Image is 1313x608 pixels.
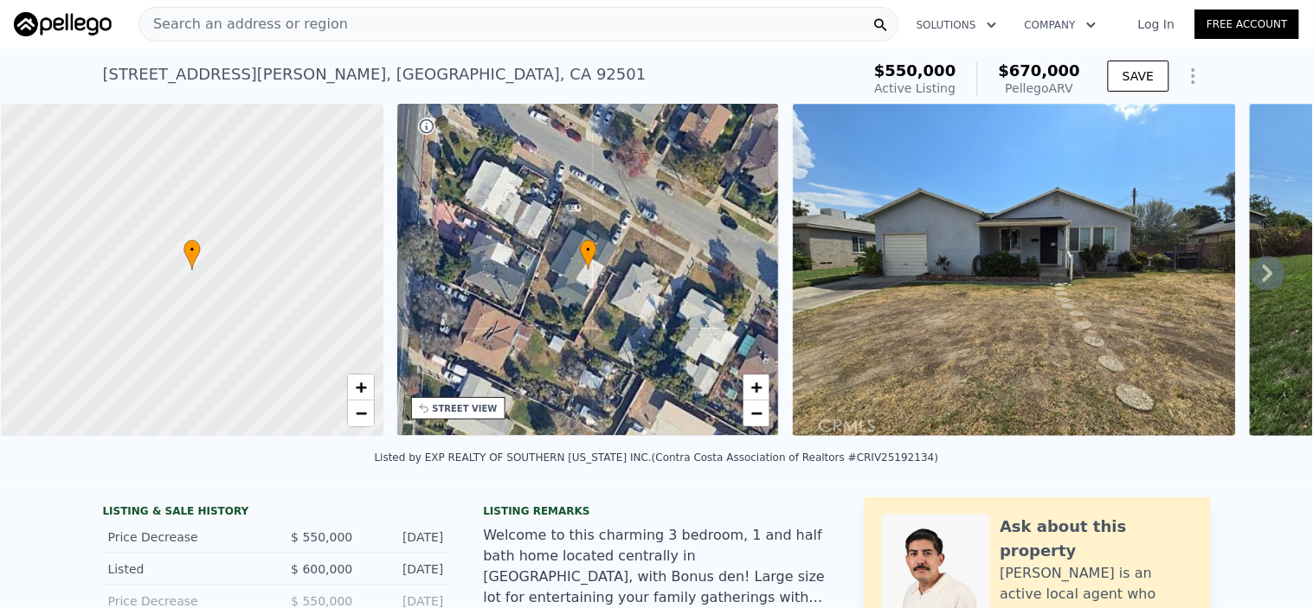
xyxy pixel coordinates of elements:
div: Listed by EXP REALTY OF SOUTHERN [US_STATE] INC. (Contra Costa Association of Realtors #CRIV25192... [375,451,939,464]
button: Show Options [1176,59,1211,93]
a: Zoom out [348,400,374,426]
span: Active Listing [875,81,956,95]
span: − [355,402,366,424]
a: Zoom in [743,374,769,400]
div: Listed [108,560,262,578]
span: − [751,402,763,424]
div: STREET VIEW [433,402,498,415]
span: $550,000 [874,61,956,80]
div: LISTING & SALE HISTORY [103,504,449,522]
div: Welcome to this charming 3 bedroom, 1 and half bath home located centrally in [GEOGRAPHIC_DATA], ... [484,525,830,608]
div: [STREET_ADDRESS][PERSON_NAME] , [GEOGRAPHIC_DATA] , CA 92501 [103,62,647,86]
div: [DATE] [367,560,444,578]
a: Free Account [1195,10,1299,39]
button: Company [1011,10,1110,41]
button: SAVE [1108,61,1168,92]
img: Pellego [14,12,112,36]
span: $ 600,000 [291,562,352,576]
span: + [751,376,763,398]
div: Price Decrease [108,528,262,546]
span: • [183,242,201,258]
span: $ 550,000 [291,594,352,608]
span: • [580,242,597,258]
span: $670,000 [999,61,1081,80]
a: Zoom out [743,400,769,426]
span: Search an address or region [139,14,348,35]
div: Listing remarks [484,504,830,518]
a: Zoom in [348,374,374,400]
div: • [580,240,597,270]
div: [DATE] [367,528,444,546]
span: $ 550,000 [291,530,352,544]
div: • [183,240,201,270]
div: Pellego ARV [999,80,1081,97]
button: Solutions [903,10,1011,41]
span: + [355,376,366,398]
img: Sale: 167578168 Parcel: 27232933 [793,104,1236,436]
a: Log In [1117,16,1195,33]
div: Ask about this property [1001,515,1194,563]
